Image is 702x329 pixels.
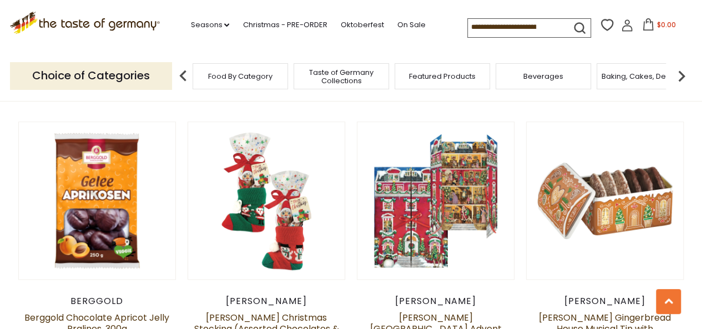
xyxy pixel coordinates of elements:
[357,122,514,279] img: Windel Manor House Advent Calendar, 2.6 oz
[357,296,515,307] div: [PERSON_NAME]
[10,62,172,89] p: Choice of Categories
[190,19,229,31] a: Seasons
[297,68,386,85] a: Taste of Germany Collections
[208,72,272,80] a: Food By Category
[188,296,346,307] div: [PERSON_NAME]
[340,19,383,31] a: Oktoberfest
[523,72,563,80] a: Beverages
[18,296,176,307] div: Berggold
[602,72,688,80] a: Baking, Cakes, Desserts
[526,296,684,307] div: [PERSON_NAME]
[635,18,683,35] button: $0.00
[397,19,425,31] a: On Sale
[670,65,693,87] img: next arrow
[527,122,684,279] img: Wicklein Gingerbread House Musical Tin with Elisen Lebkuchen, min. 25% nuts, 10.06 oz
[172,65,194,87] img: previous arrow
[656,20,675,29] span: $0.00
[19,122,176,279] img: Berggold Chocolate Apricot Jelly Pralines, 300g
[243,19,327,31] a: Christmas - PRE-ORDER
[409,72,476,80] a: Featured Products
[188,122,345,279] img: Windel Christmas Stocking (Assorted Chocolates & Candy), 3.6 oz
